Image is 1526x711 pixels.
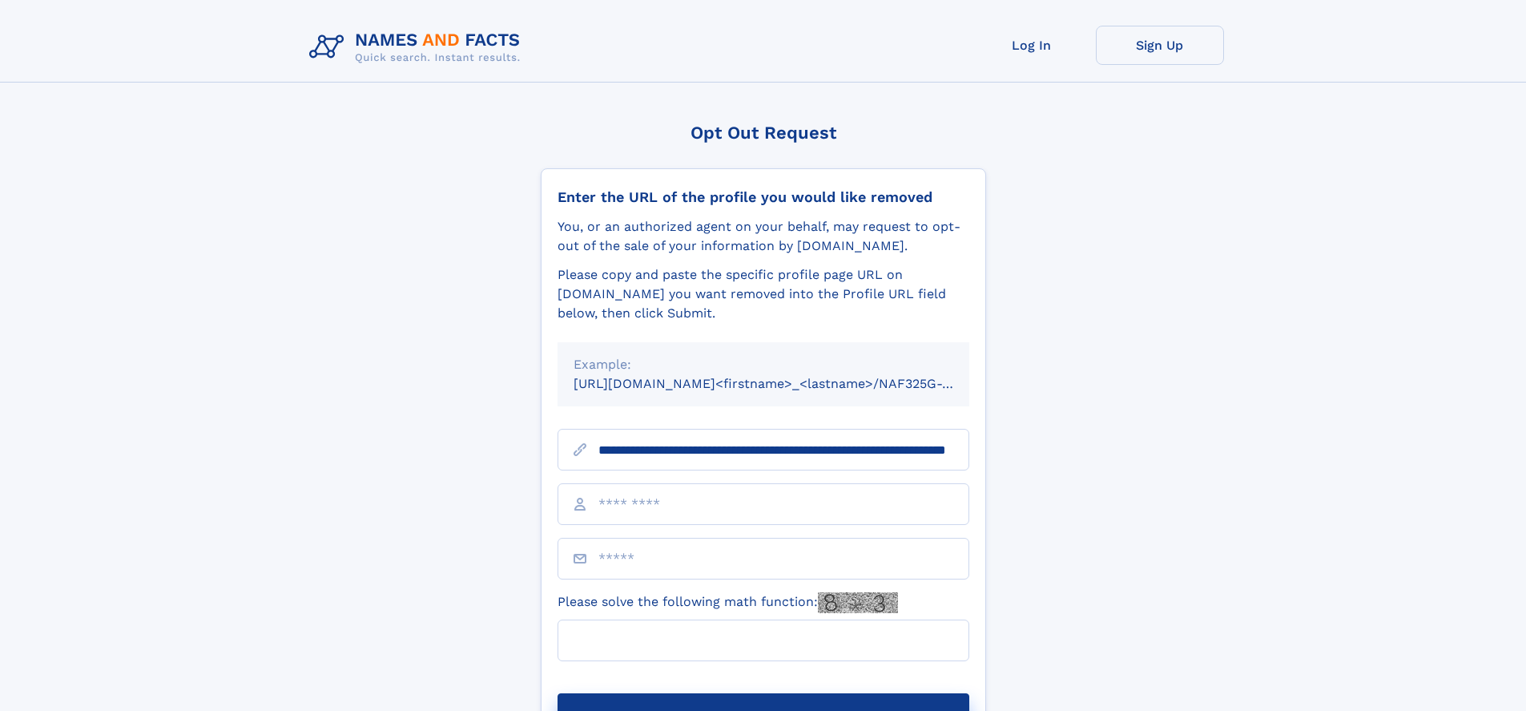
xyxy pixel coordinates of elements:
[558,188,969,206] div: Enter the URL of the profile you would like removed
[558,592,898,613] label: Please solve the following math function:
[558,217,969,256] div: You, or an authorized agent on your behalf, may request to opt-out of the sale of your informatio...
[968,26,1096,65] a: Log In
[574,376,1000,391] small: [URL][DOMAIN_NAME]<firstname>_<lastname>/NAF325G-xxxxxxxx
[1096,26,1224,65] a: Sign Up
[303,26,533,69] img: Logo Names and Facts
[541,123,986,143] div: Opt Out Request
[574,355,953,374] div: Example:
[558,265,969,323] div: Please copy and paste the specific profile page URL on [DOMAIN_NAME] you want removed into the Pr...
